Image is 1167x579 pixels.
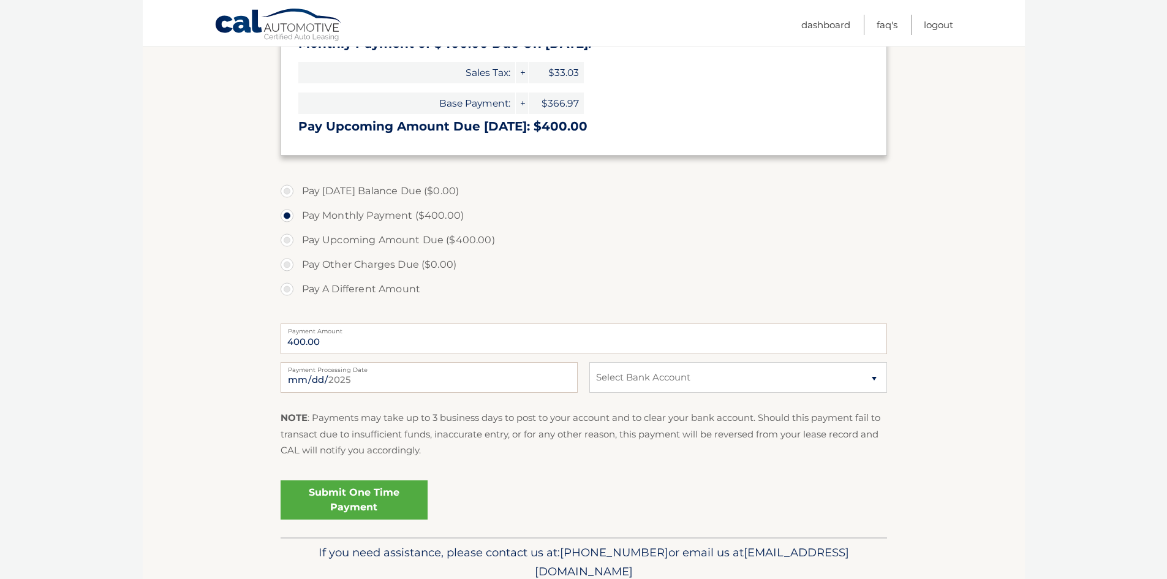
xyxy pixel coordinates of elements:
[281,324,887,333] label: Payment Amount
[281,179,887,203] label: Pay [DATE] Balance Due ($0.00)
[281,362,578,372] label: Payment Processing Date
[529,93,584,114] span: $366.97
[516,62,528,83] span: +
[298,62,515,83] span: Sales Tax:
[298,93,515,114] span: Base Payment:
[281,228,887,252] label: Pay Upcoming Amount Due ($400.00)
[281,412,308,423] strong: NOTE
[281,362,578,393] input: Payment Date
[560,545,668,559] span: [PHONE_NUMBER]
[281,277,887,301] label: Pay A Different Amount
[516,93,528,114] span: +
[281,480,428,520] a: Submit One Time Payment
[298,119,869,134] h3: Pay Upcoming Amount Due [DATE]: $400.00
[281,252,887,277] label: Pay Other Charges Due ($0.00)
[214,8,343,44] a: Cal Automotive
[281,410,887,458] p: : Payments may take up to 3 business days to post to your account and to clear your bank account....
[281,203,887,228] label: Pay Monthly Payment ($400.00)
[924,15,953,35] a: Logout
[529,62,584,83] span: $33.03
[877,15,897,35] a: FAQ's
[801,15,850,35] a: Dashboard
[281,324,887,354] input: Payment Amount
